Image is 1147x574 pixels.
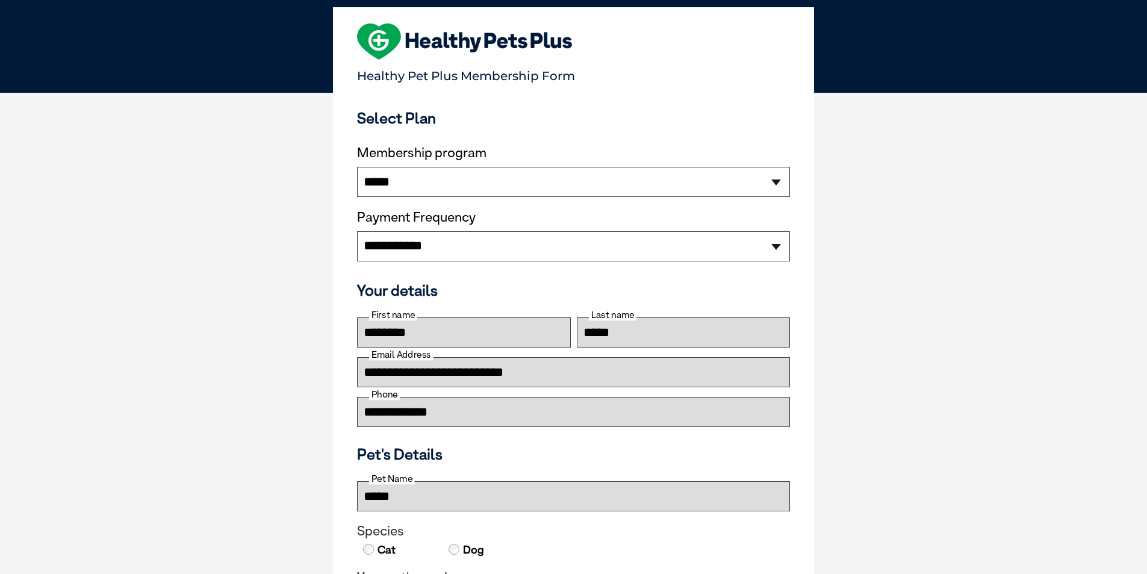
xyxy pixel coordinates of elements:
label: Payment Frequency [357,210,476,225]
img: heart-shape-hpp-logo-large.png [357,23,572,60]
legend: Species [357,523,790,539]
label: Email Address [369,349,433,360]
label: Phone [369,389,400,400]
label: Last name [589,310,636,320]
p: Healthy Pet Plus Membership Form [357,63,790,83]
label: First name [369,310,417,320]
label: Membership program [357,145,790,161]
h3: Pet's Details [352,445,795,463]
h3: Select Plan [357,109,790,127]
h3: Your details [357,281,790,299]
